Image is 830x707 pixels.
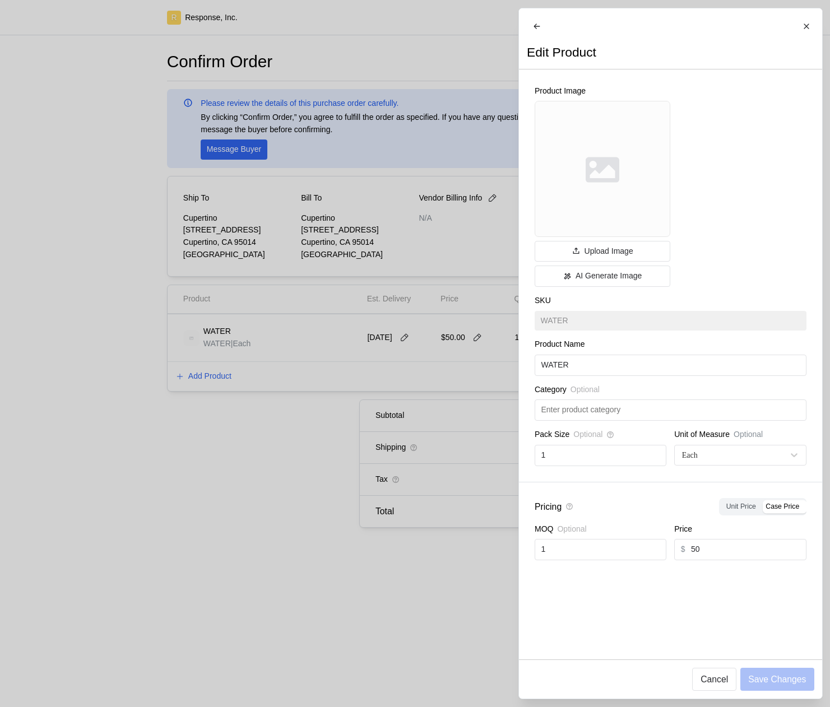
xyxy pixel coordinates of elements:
[557,523,586,536] span: Optional
[535,241,670,262] button: Upload Image
[535,338,806,355] div: Product Name
[535,500,562,514] p: Pricing
[535,384,806,400] div: Category
[680,543,685,556] p: $
[535,523,666,539] div: MOQ
[575,270,641,282] p: AI Generate Image
[535,295,806,311] div: SKU
[726,503,755,510] span: Unit Price
[527,44,596,61] h2: Edit Product
[573,429,602,441] span: Optional
[674,429,730,441] p: Unit of Measure
[692,668,736,691] button: Cancel
[541,355,800,375] input: Enter Product Name
[570,384,599,396] span: Optional
[734,429,763,441] p: Optional
[535,429,666,445] div: Pack Size
[691,539,800,560] input: Enter Price
[584,245,633,258] p: Upload Image
[541,539,660,560] input: Enter MOQ
[535,85,670,97] p: Product Image
[701,672,728,686] p: Cancel
[541,400,800,420] input: Enter product category
[674,523,806,539] div: Price
[541,445,660,466] input: Enter Pack Size
[766,503,799,510] span: Case Price
[535,266,670,287] button: AI Generate Image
